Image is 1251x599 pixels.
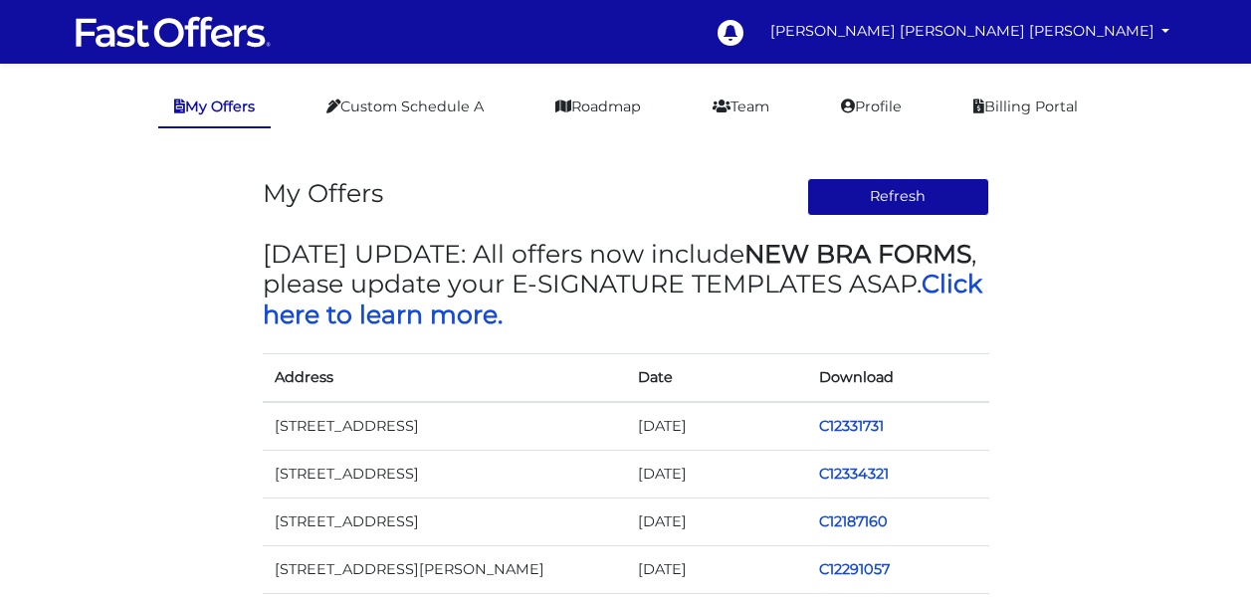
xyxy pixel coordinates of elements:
h3: [DATE] UPDATE: All offers now include , please update your E-SIGNATURE TEMPLATES ASAP. [263,239,989,329]
a: Roadmap [539,88,657,126]
th: Date [626,353,808,402]
a: Click here to learn more. [263,269,982,328]
th: Download [807,353,989,402]
td: [STREET_ADDRESS] [263,450,626,498]
a: Billing Portal [957,88,1094,126]
td: [DATE] [626,402,808,451]
a: C12187160 [819,512,888,530]
a: Team [697,88,785,126]
h3: My Offers [263,178,383,208]
a: [PERSON_NAME] [PERSON_NAME] [PERSON_NAME] [762,12,1178,51]
a: C12331731 [819,417,884,435]
td: [STREET_ADDRESS] [263,402,626,451]
strong: NEW BRA FORMS [744,239,971,269]
a: Profile [825,88,918,126]
a: My Offers [158,88,271,128]
td: [DATE] [626,450,808,498]
td: [DATE] [626,545,808,593]
td: [DATE] [626,498,808,545]
td: [STREET_ADDRESS] [263,498,626,545]
td: [STREET_ADDRESS][PERSON_NAME] [263,545,626,593]
a: Custom Schedule A [311,88,500,126]
a: C12291057 [819,560,890,578]
th: Address [263,353,626,402]
a: C12334321 [819,465,889,483]
button: Refresh [807,178,989,216]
